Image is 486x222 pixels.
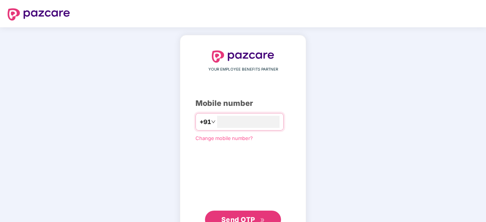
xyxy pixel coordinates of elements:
img: logo [212,50,274,63]
span: YOUR EMPLOYEE BENEFITS PARTNER [208,66,278,72]
img: logo [8,8,70,20]
div: Mobile number [195,98,291,109]
span: +91 [200,117,211,127]
a: Change mobile number? [195,135,253,141]
span: down [211,120,216,124]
